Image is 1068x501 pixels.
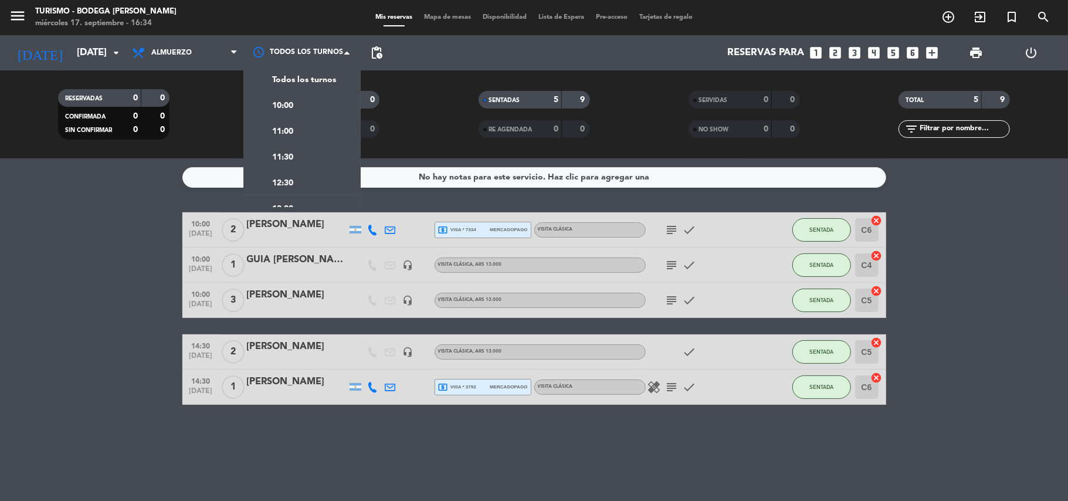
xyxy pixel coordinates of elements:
[65,114,106,120] span: CONFIRMADA
[160,126,167,134] strong: 0
[473,349,502,354] span: , ARS 13.000
[489,97,520,103] span: SENTADAS
[728,48,805,59] span: Reservas para
[699,97,728,103] span: SERVIDAS
[247,252,347,268] div: GUIA [PERSON_NAME]
[792,253,851,277] button: SENTADA
[554,96,558,104] strong: 5
[683,380,697,394] i: check
[871,337,883,348] i: cancel
[871,372,883,384] i: cancel
[809,384,833,390] span: SENTADA
[665,293,679,307] i: subject
[906,97,924,103] span: TOTAL
[272,202,293,216] span: 13:00
[133,94,138,102] strong: 0
[665,380,679,394] i: subject
[886,45,901,60] i: looks_5
[792,375,851,399] button: SENTADA
[133,112,138,120] strong: 0
[272,125,293,138] span: 11:00
[187,338,216,352] span: 14:30
[847,45,863,60] i: looks_3
[247,339,347,354] div: [PERSON_NAME]
[489,127,533,133] span: RE AGENDADA
[941,10,955,24] i: add_circle_outline
[438,225,476,235] span: visa * 7334
[247,374,347,390] div: [PERSON_NAME]
[9,40,71,66] i: [DATE]
[222,253,245,277] span: 1
[809,348,833,355] span: SENTADA
[473,262,502,267] span: , ARS 13.000
[490,226,527,233] span: mercadopago
[438,262,502,267] span: VISITA CLÁSICA
[160,112,167,120] strong: 0
[871,250,883,262] i: cancel
[1036,10,1050,24] i: search
[918,123,1009,136] input: Filtrar por nombre...
[35,18,177,29] div: miércoles 17. septiembre - 16:34
[473,297,502,302] span: , ARS 13.000
[1025,46,1039,60] i: power_settings_new
[809,45,824,60] i: looks_one
[1005,10,1019,24] i: turned_in_not
[222,340,245,364] span: 2
[160,94,167,102] strong: 0
[925,45,940,60] i: add_box
[871,215,883,226] i: cancel
[247,287,347,303] div: [PERSON_NAME]
[792,289,851,312] button: SENTADA
[647,380,662,394] i: healing
[538,384,573,389] span: VISITA CLÁSICA
[665,223,679,237] i: subject
[665,258,679,272] i: subject
[973,10,987,24] i: exit_to_app
[533,14,590,21] span: Lista de Espera
[699,127,729,133] span: NO SHOW
[133,126,138,134] strong: 0
[222,289,245,312] span: 3
[370,125,377,133] strong: 0
[438,349,502,354] span: VISITA CLÁSICA
[683,345,697,359] i: check
[490,383,527,391] span: mercadopago
[1003,35,1059,70] div: LOG OUT
[764,96,768,104] strong: 0
[683,258,697,272] i: check
[272,99,293,113] span: 10:00
[438,382,449,392] i: local_atm
[247,217,347,232] div: [PERSON_NAME]
[764,125,768,133] strong: 0
[438,297,502,302] span: VISITA CLÁSICA
[790,125,797,133] strong: 0
[867,45,882,60] i: looks_4
[187,265,216,279] span: [DATE]
[580,96,587,104] strong: 9
[871,285,883,297] i: cancel
[906,45,921,60] i: looks_6
[809,226,833,233] span: SENTADA
[187,374,216,387] span: 14:30
[222,218,245,242] span: 2
[809,297,833,303] span: SENTADA
[969,46,983,60] span: print
[272,73,336,87] span: Todos los turnos
[554,125,558,133] strong: 0
[9,7,26,29] button: menu
[403,347,413,357] i: headset_mic
[151,49,192,57] span: Almuerzo
[904,122,918,136] i: filter_list
[187,252,216,265] span: 10:00
[369,14,418,21] span: Mis reservas
[403,295,413,306] i: headset_mic
[538,227,573,232] span: VISITA CLÁSICA
[1000,96,1007,104] strong: 9
[187,387,216,401] span: [DATE]
[187,230,216,243] span: [DATE]
[790,96,797,104] strong: 0
[590,14,633,21] span: Pre-acceso
[792,218,851,242] button: SENTADA
[419,171,649,184] div: No hay notas para este servicio. Haz clic para agregar una
[974,96,978,104] strong: 5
